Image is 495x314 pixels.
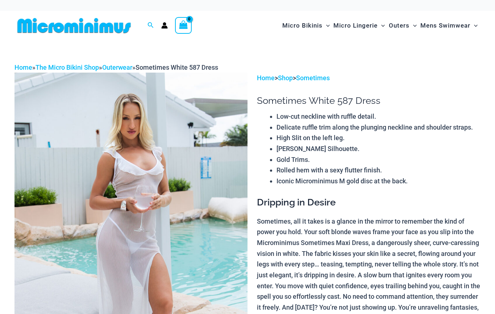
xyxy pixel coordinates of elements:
[389,16,409,35] span: Outers
[278,74,293,82] a: Shop
[136,64,218,71] span: Sometimes White 587 Dress
[175,17,192,34] a: View Shopping Cart, empty
[419,15,479,37] a: Mens SwimwearMenu ToggleMenu Toggle
[276,122,481,133] li: Delicate ruffle trim along the plunging neckline and shoulder straps.
[470,16,478,35] span: Menu Toggle
[161,22,168,29] a: Account icon link
[147,21,154,30] a: Search icon link
[279,13,481,38] nav: Site Navigation
[257,95,481,106] h1: Sometimes White 587 Dress
[409,16,417,35] span: Menu Toggle
[276,176,481,187] li: Iconic Microminimus M gold disc at the back.
[276,154,481,165] li: Gold Trims.
[280,15,332,37] a: Micro BikinisMenu ToggleMenu Toggle
[420,16,470,35] span: Mens Swimwear
[14,17,134,34] img: MM SHOP LOGO FLAT
[257,196,481,209] h3: Dripping in Desire
[276,132,481,143] li: High Slit on the left leg.
[282,16,323,35] span: Micro Bikinis
[276,165,481,176] li: Rolled hem with a sexy flutter finish.
[378,16,385,35] span: Menu Toggle
[332,15,387,37] a: Micro LingerieMenu ToggleMenu Toggle
[296,74,330,82] a: Sometimes
[102,64,132,71] a: Outerwear
[257,73,481,83] p: > >
[14,64,32,71] a: Home
[387,15,419,37] a: OutersMenu ToggleMenu Toggle
[14,64,218,71] span: » » »
[276,111,481,122] li: Low-cut neckline with ruffle detail.
[276,143,481,154] li: [PERSON_NAME] Silhouette.
[36,64,99,71] a: The Micro Bikini Shop
[323,16,330,35] span: Menu Toggle
[257,74,275,82] a: Home
[333,16,378,35] span: Micro Lingerie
